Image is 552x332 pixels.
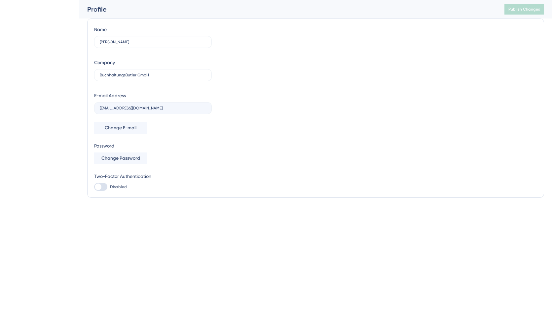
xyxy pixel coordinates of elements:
span: Change E-mail [105,124,136,132]
div: Two-Factor Authentication [94,172,212,180]
input: E-mail Address [100,106,206,110]
div: Name [94,25,107,33]
button: Change E-mail [94,122,147,134]
div: Password [94,142,212,150]
span: Disabled [110,184,127,189]
div: Company [94,59,115,66]
button: Change Password [94,152,147,164]
button: Publish Changes [504,4,544,15]
span: Publish Changes [508,7,540,12]
span: Change Password [101,154,140,162]
div: Profile [87,5,488,14]
input: Name Surname [100,40,206,44]
div: E-mail Address [94,92,126,100]
input: Company Name [100,73,206,77]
